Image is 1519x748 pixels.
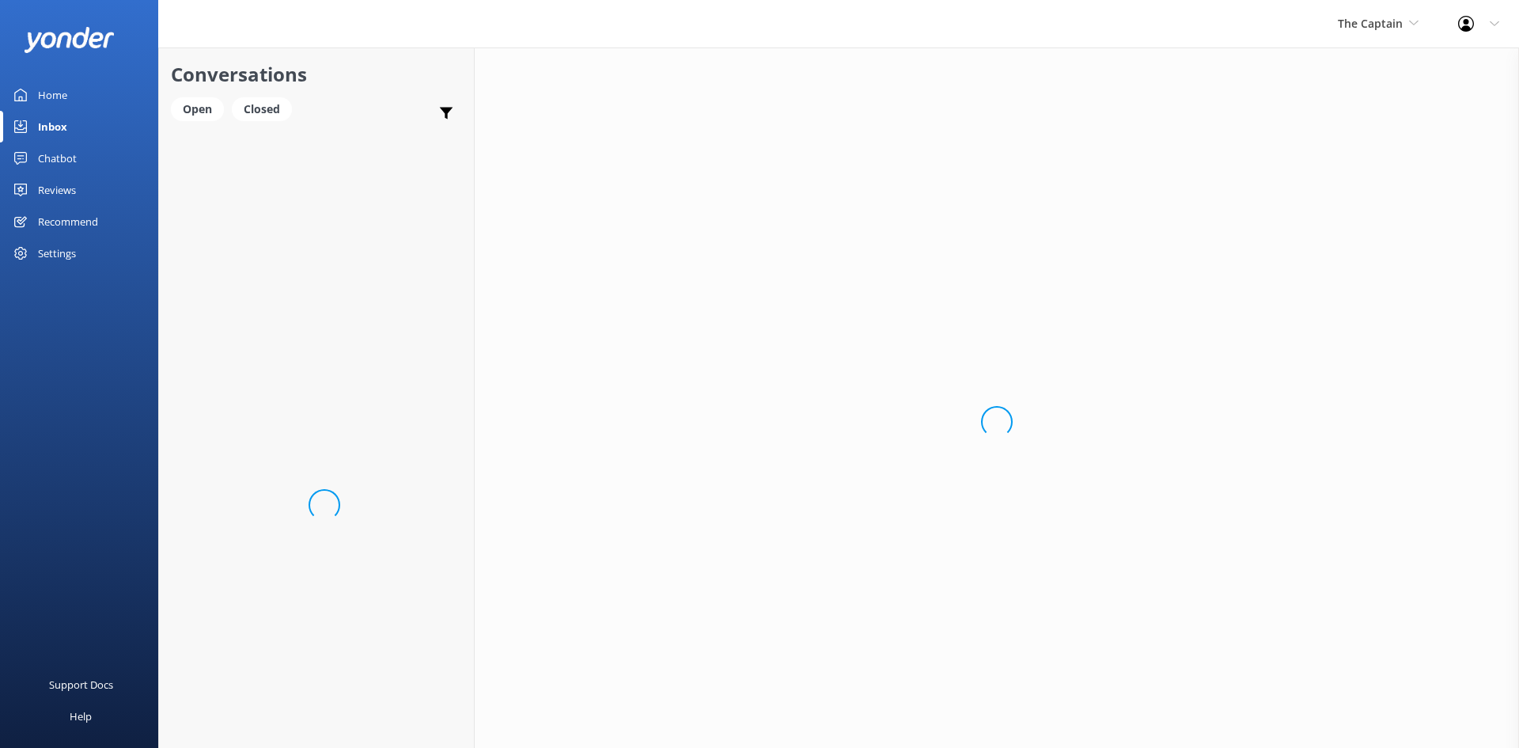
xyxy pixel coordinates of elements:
[232,100,300,117] a: Closed
[38,174,76,206] div: Reviews
[70,701,92,732] div: Help
[38,206,98,237] div: Recommend
[171,100,232,117] a: Open
[38,79,67,111] div: Home
[38,142,77,174] div: Chatbot
[1338,16,1403,31] span: The Captain
[49,669,113,701] div: Support Docs
[38,237,76,269] div: Settings
[171,59,462,89] h2: Conversations
[232,97,292,121] div: Closed
[24,27,115,53] img: yonder-white-logo.png
[171,97,224,121] div: Open
[38,111,67,142] div: Inbox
